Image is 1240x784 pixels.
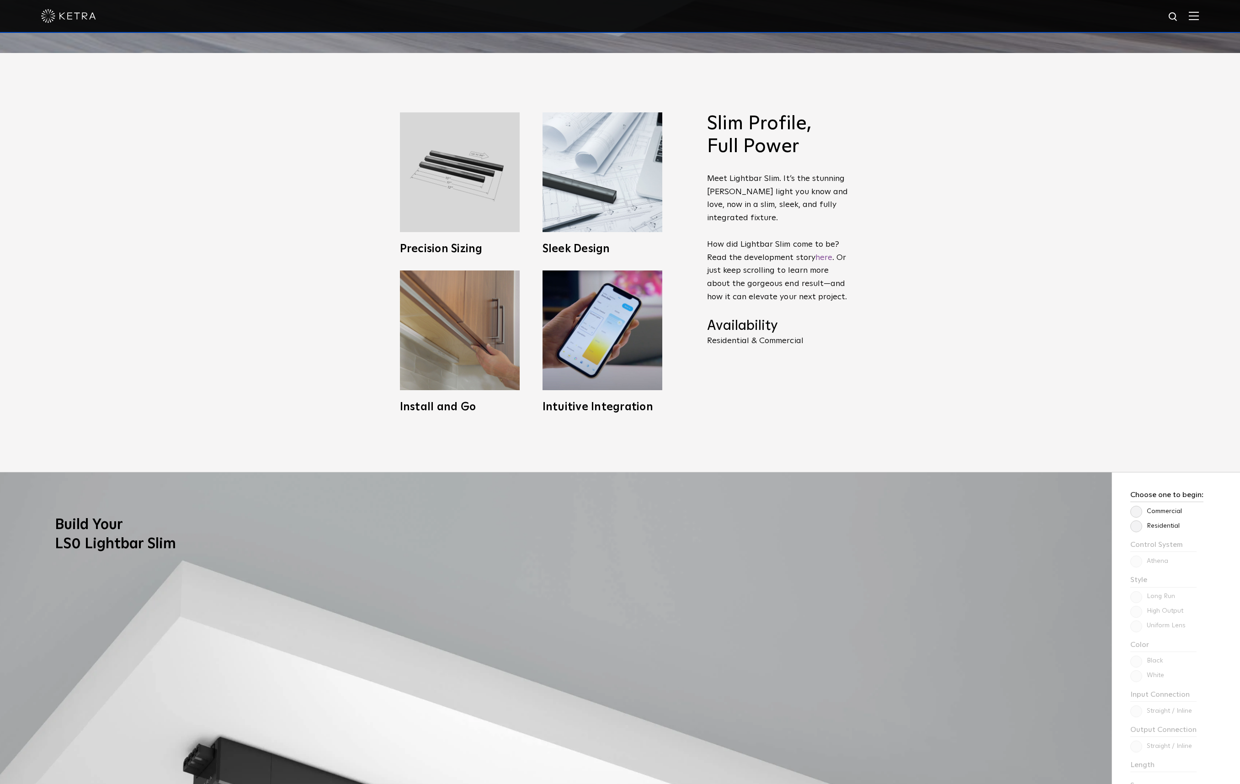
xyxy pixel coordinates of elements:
p: Meet Lightbar Slim. It’s the stunning [PERSON_NAME] light you know and love, now in a slim, sleek... [707,172,849,304]
img: L30_SlimProfile [543,112,662,232]
h3: Install and Go [400,402,520,413]
label: Commercial [1130,508,1182,515]
h2: Slim Profile, Full Power [707,112,849,159]
h3: Choose one to begin: [1130,491,1203,502]
h3: Precision Sizing [400,244,520,254]
img: search icon [1168,11,1179,23]
label: Residential [1130,522,1180,530]
img: L30_Custom_Length_Black-2 [400,112,520,232]
img: Hamburger%20Nav.svg [1189,11,1199,20]
h3: Sleek Design [543,244,662,254]
img: L30_SystemIntegration [543,270,662,390]
a: here [815,254,832,262]
h4: Availability [707,318,849,335]
h3: Intuitive Integration [543,402,662,413]
img: LS0_Easy_Install [400,270,520,390]
p: Residential & Commercial [707,337,849,345]
img: ketra-logo-2019-white [41,9,96,23]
